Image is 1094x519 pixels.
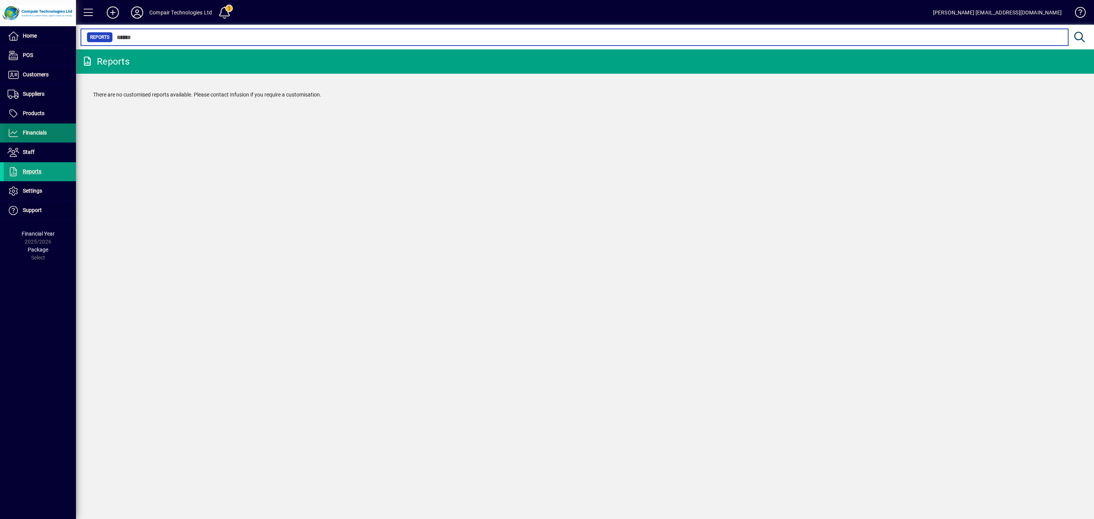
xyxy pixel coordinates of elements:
[23,168,41,174] span: Reports
[23,130,47,136] span: Financials
[933,6,1062,19] div: [PERSON_NAME] [EMAIL_ADDRESS][DOMAIN_NAME]
[23,71,49,78] span: Customers
[4,27,76,46] a: Home
[4,85,76,104] a: Suppliers
[101,6,125,19] button: Add
[90,33,109,41] span: Reports
[82,55,130,68] div: Reports
[4,123,76,142] a: Financials
[28,247,48,253] span: Package
[4,46,76,65] a: POS
[23,188,42,194] span: Settings
[4,182,76,201] a: Settings
[125,6,149,19] button: Profile
[23,207,42,213] span: Support
[23,33,37,39] span: Home
[85,83,1085,106] div: There are no customised reports available. Please contact Infusion if you require a customisation.
[1069,2,1085,26] a: Knowledge Base
[23,110,44,116] span: Products
[4,201,76,220] a: Support
[23,91,44,97] span: Suppliers
[4,104,76,123] a: Products
[149,6,212,19] div: Compair Technologies Ltd
[4,65,76,84] a: Customers
[23,52,33,58] span: POS
[22,231,55,237] span: Financial Year
[23,149,35,155] span: Staff
[4,143,76,162] a: Staff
